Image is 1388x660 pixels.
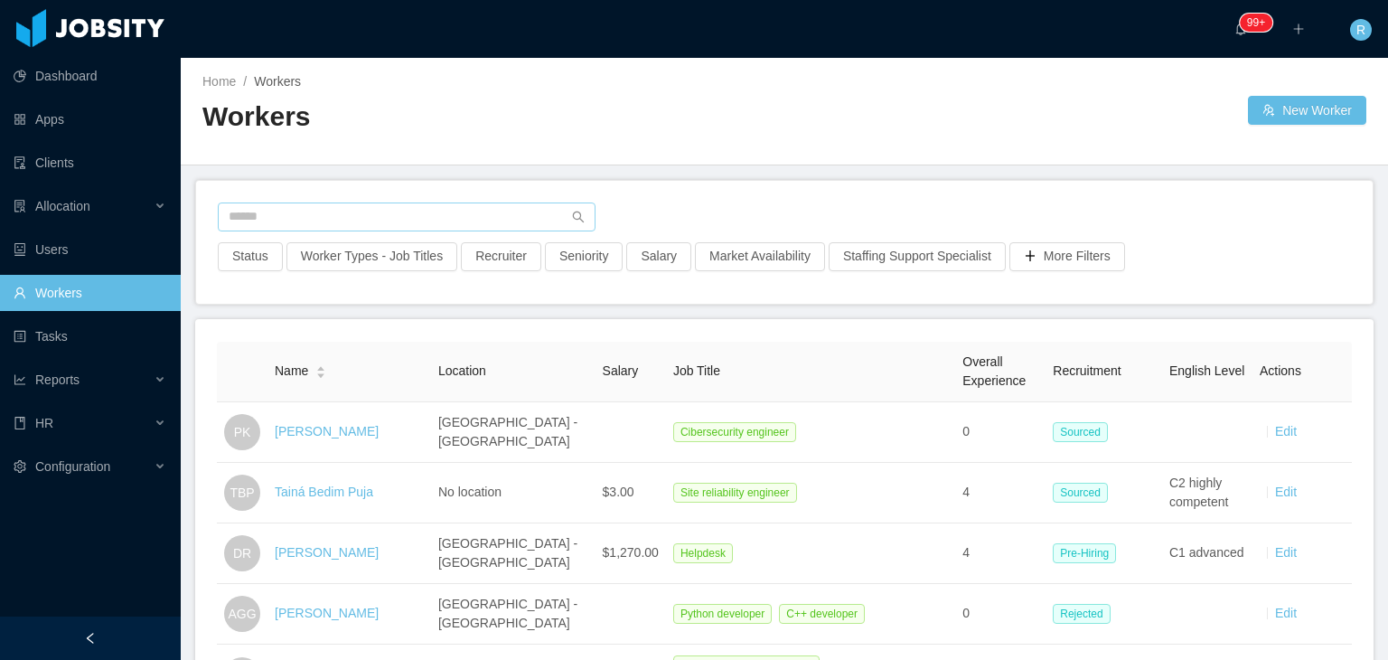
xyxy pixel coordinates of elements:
a: icon: auditClients [14,145,166,181]
a: icon: profileTasks [14,318,166,354]
i: icon: bell [1234,23,1247,35]
span: C++ developer [779,604,865,624]
a: Edit [1275,485,1297,499]
span: AGG [228,596,256,632]
a: Edit [1275,424,1297,438]
span: Overall Experience [962,354,1026,388]
i: icon: caret-up [316,364,326,370]
a: icon: appstoreApps [14,101,166,137]
i: icon: setting [14,460,26,473]
div: Sort [315,363,326,376]
span: Configuration [35,459,110,474]
span: / [243,74,247,89]
span: TBP [230,475,254,511]
td: 4 [955,523,1046,584]
span: $3.00 [603,485,634,499]
i: icon: solution [14,200,26,212]
td: [GEOGRAPHIC_DATA] - [GEOGRAPHIC_DATA] [431,402,596,463]
td: 4 [955,463,1046,523]
span: Pre-Hiring [1053,543,1116,563]
span: Job Title [673,363,720,378]
button: Recruiter [461,242,541,271]
span: Name [275,362,308,381]
button: Worker Types - Job Titles [286,242,457,271]
a: Pre-Hiring [1053,545,1123,560]
td: C1 advanced [1162,523,1252,584]
sup: 244 [1240,14,1272,32]
a: icon: userWorkers [14,275,166,311]
span: PK [234,414,251,450]
a: Sourced [1053,424,1115,438]
span: Site reliability engineer [673,483,797,503]
i: icon: caret-down [316,371,326,376]
span: Rejected [1053,604,1110,624]
span: Cibersecurity engineer [673,422,796,442]
span: R [1356,19,1365,41]
td: C2 highly competent [1162,463,1252,523]
button: Status [218,242,283,271]
i: icon: line-chart [14,373,26,386]
a: [PERSON_NAME] [275,606,379,620]
a: Edit [1275,545,1297,560]
span: Helpdesk [673,543,733,563]
button: Salary [626,242,691,271]
span: Workers [254,74,301,89]
span: Reports [35,372,80,387]
a: [PERSON_NAME] [275,424,379,438]
i: icon: plus [1292,23,1305,35]
span: Allocation [35,199,90,213]
i: icon: book [14,417,26,429]
a: Edit [1275,606,1297,620]
a: Tainá Bedim Puja [275,485,373,499]
a: Home [202,74,236,89]
a: Sourced [1053,485,1115,499]
span: Sourced [1053,422,1108,442]
button: Market Availability [695,242,825,271]
td: 0 [955,402,1046,463]
span: HR [35,416,53,430]
span: Python developer [673,604,772,624]
td: No location [431,463,596,523]
h2: Workers [202,99,784,136]
td: 0 [955,584,1046,645]
span: $1,270.00 [603,545,659,560]
i: icon: search [572,211,585,223]
a: icon: robotUsers [14,231,166,268]
a: [PERSON_NAME] [275,545,379,560]
span: Sourced [1053,483,1108,503]
span: DR [233,535,251,571]
td: [GEOGRAPHIC_DATA] - [GEOGRAPHIC_DATA] [431,584,596,645]
span: English Level [1169,363,1244,378]
button: Staffing Support Specialist [829,242,1006,271]
span: Location [438,363,486,378]
span: Salary [603,363,639,378]
a: Rejected [1053,606,1117,620]
td: [GEOGRAPHIC_DATA] - [GEOGRAPHIC_DATA] [431,523,596,584]
button: icon: usergroup-addNew Worker [1248,96,1366,125]
button: Seniority [545,242,623,271]
span: Actions [1260,363,1301,378]
span: Recruitment [1053,363,1121,378]
a: icon: pie-chartDashboard [14,58,166,94]
button: icon: plusMore Filters [1009,242,1125,271]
